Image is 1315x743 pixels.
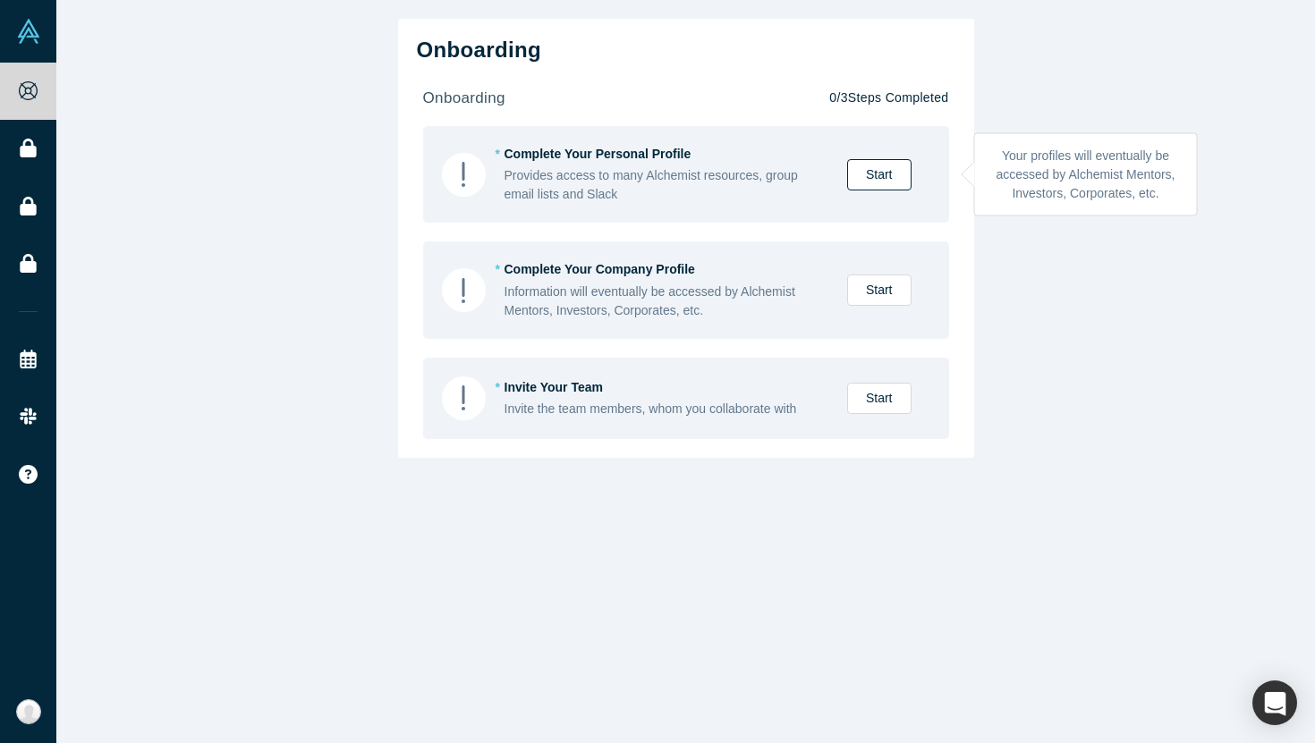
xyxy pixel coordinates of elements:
div: Invite the team members, whom you collaborate with [505,400,828,418]
div: Invite Your Team [505,378,828,397]
h2: Onboarding [417,38,955,63]
img: Adil Uderbekov's Account [16,699,41,724]
img: Alchemist Vault Logo [16,19,41,44]
strong: onboarding [423,89,505,106]
div: Complete Your Personal Profile [505,145,828,164]
a: Start [847,274,912,306]
div: Information will eventually be accessed by Alchemist Mentors, Investors, Corporates, etc. [505,283,828,320]
a: Start [847,159,912,190]
div: Provides access to many Alchemist resources, group email lists and Slack [505,166,828,204]
p: 0 / 3 Steps Completed [829,89,948,107]
div: Complete Your Company Profile [505,260,828,279]
a: Start [847,383,912,414]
